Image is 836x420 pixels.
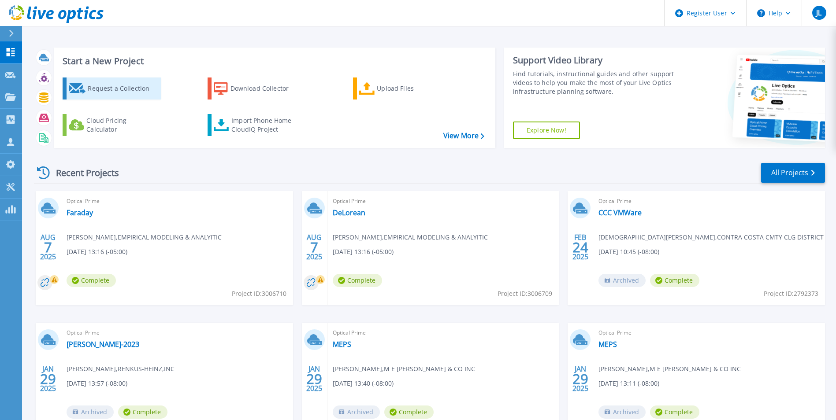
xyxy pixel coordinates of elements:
a: Upload Files [353,77,451,99]
div: Upload Files [377,80,447,97]
span: 7 [44,243,52,251]
div: JAN 2025 [40,363,56,395]
span: 29 [40,375,56,383]
span: Optical Prime [67,196,288,206]
span: Project ID: 3006709 [498,289,552,298]
div: JAN 2025 [572,363,589,395]
span: Complete [650,405,699,419]
div: Support Video Library [513,55,676,66]
a: Download Collector [208,77,306,99]
span: [DATE] 13:40 (-08:00) [333,379,394,388]
span: Archived [598,405,646,419]
span: Project ID: 2792373 [764,289,818,298]
span: Complete [118,405,167,419]
span: [PERSON_NAME] , EMPIRICAL MODELING & ANALYITIC [333,232,488,242]
div: Import Phone Home CloudIQ Project [231,116,300,134]
span: 7 [310,243,318,251]
a: CCC VMWare [598,208,642,217]
span: Complete [333,274,382,287]
span: 29 [572,375,588,383]
span: Archived [67,405,114,419]
a: [PERSON_NAME]-2023 [67,340,139,349]
span: JL [816,9,821,16]
span: Optical Prime [598,196,820,206]
div: AUG 2025 [40,231,56,263]
a: Cloud Pricing Calculator [63,114,161,136]
a: MEPS [333,340,351,349]
span: [DATE] 13:16 (-05:00) [67,247,127,257]
a: View More [443,132,484,140]
span: Optical Prime [67,328,288,338]
div: Recent Projects [34,162,131,184]
span: [DATE] 10:45 (-08:00) [598,247,659,257]
span: Optical Prime [598,328,820,338]
a: Explore Now! [513,122,580,139]
a: DeLorean [333,208,365,217]
span: Complete [650,274,699,287]
div: FEB 2025 [572,231,589,263]
span: Project ID: 3006710 [232,289,286,298]
span: [PERSON_NAME] , M E [PERSON_NAME] & CO INC [598,364,741,374]
span: Optical Prime [333,196,554,206]
span: [DATE] 13:57 (-08:00) [67,379,127,388]
div: Request a Collection [88,80,158,97]
span: [PERSON_NAME] , EMPIRICAL MODELING & ANALYITIC [67,232,222,242]
span: Complete [384,405,434,419]
span: Archived [598,274,646,287]
a: Request a Collection [63,77,161,99]
span: Complete [67,274,116,287]
a: All Projects [761,163,825,183]
span: [DATE] 13:16 (-05:00) [333,247,394,257]
div: Cloud Pricing Calculator [86,116,157,134]
span: [DEMOGRAPHIC_DATA][PERSON_NAME] , CONTRA COSTA CMTY CLG DISTRICT [598,232,824,242]
span: [DATE] 13:11 (-08:00) [598,379,659,388]
div: JAN 2025 [306,363,323,395]
span: Optical Prime [333,328,554,338]
a: MEPS [598,340,617,349]
div: Find tutorials, instructional guides and other support videos to help you make the most of your L... [513,70,676,96]
span: 24 [572,243,588,251]
span: [PERSON_NAME] , RENKUS-HEINZ,INC [67,364,175,374]
div: AUG 2025 [306,231,323,263]
div: Download Collector [230,80,301,97]
span: 29 [306,375,322,383]
span: Archived [333,405,380,419]
span: [PERSON_NAME] , M E [PERSON_NAME] & CO INC [333,364,475,374]
h3: Start a New Project [63,56,484,66]
a: Faraday [67,208,93,217]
